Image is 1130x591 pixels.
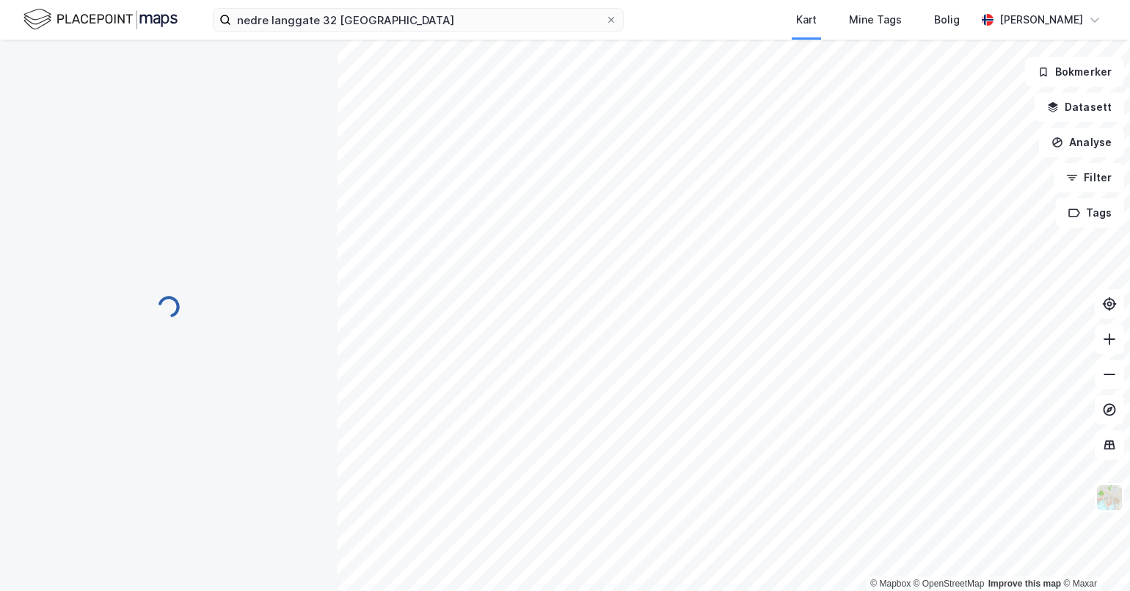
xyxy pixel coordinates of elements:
a: OpenStreetMap [914,579,985,589]
img: Z [1096,484,1123,512]
a: Mapbox [870,579,911,589]
div: Kart [796,11,817,29]
div: Kontrollprogram for chat [1057,521,1130,591]
div: Bolig [934,11,960,29]
div: [PERSON_NAME] [999,11,1083,29]
img: logo.f888ab2527a4732fd821a326f86c7f29.svg [23,7,178,32]
button: Filter [1054,163,1124,192]
button: Datasett [1035,93,1124,122]
button: Bokmerker [1025,57,1124,87]
input: Søk på adresse, matrikkel, gårdeiere, leietakere eller personer [231,9,605,31]
button: Analyse [1039,128,1124,157]
iframe: Chat Widget [1057,521,1130,591]
button: Tags [1056,198,1124,228]
a: Improve this map [988,579,1061,589]
img: spinner.a6d8c91a73a9ac5275cf975e30b51cfb.svg [157,295,181,319]
div: Mine Tags [849,11,902,29]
